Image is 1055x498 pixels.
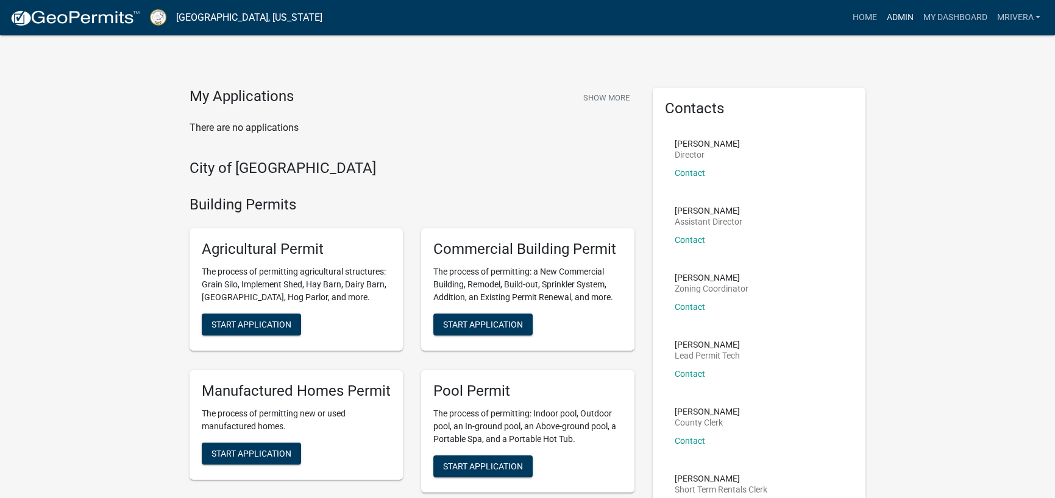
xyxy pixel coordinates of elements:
p: [PERSON_NAME] [675,139,740,148]
span: Start Application [443,319,523,329]
button: Start Application [433,455,533,477]
p: Zoning Coordinator [675,284,748,293]
p: County Clerk [675,418,740,427]
span: Start Application [211,319,291,329]
p: The process of permitting agricultural structures: Grain Silo, Implement Shed, Hay Barn, Dairy Ba... [202,265,391,304]
h5: Pool Permit [433,382,622,400]
a: Admin [881,6,918,29]
p: [PERSON_NAME] [675,474,767,483]
h5: Agricultural Permit [202,240,391,258]
h5: Manufactured Homes Permit [202,382,391,400]
a: Contact [675,436,705,446]
p: Director [675,150,740,159]
span: Start Application [211,448,291,458]
button: Start Application [433,314,533,335]
a: mrivera [992,6,1045,29]
button: Start Application [202,314,301,335]
a: Home [847,6,881,29]
p: [PERSON_NAME] [675,273,748,282]
h5: Contacts [665,100,854,117]
p: The process of permitting new or used manufactured homes. [202,407,391,433]
p: Assistant Director [675,217,742,226]
a: [GEOGRAPHIC_DATA], [US_STATE] [176,7,322,28]
button: Start Application [202,443,301,465]
img: Putnam County, Georgia [150,9,166,26]
p: [PERSON_NAME] [675,206,742,215]
p: [PERSON_NAME] [675,407,740,416]
a: Contact [675,369,705,379]
p: [PERSON_NAME] [675,340,740,349]
p: There are no applications [190,121,634,135]
p: Short Term Rentals Clerk [675,485,767,494]
a: My Dashboard [918,6,992,29]
p: The process of permitting: Indoor pool, Outdoor pool, an In-ground pool, an Above-ground pool, a ... [433,407,622,446]
h4: City of [GEOGRAPHIC_DATA] [190,160,634,177]
a: Contact [675,235,705,245]
h4: My Applications [190,88,294,106]
h5: Commercial Building Permit [433,240,622,258]
h4: Building Permits [190,196,634,214]
p: Lead Permit Tech [675,351,740,360]
a: Contact [675,168,705,178]
span: Start Application [443,461,523,471]
p: The process of permitting: a New Commercial Building, Remodel, Build-out, Sprinkler System, Addit... [433,265,622,304]
button: Show More [578,88,634,108]
a: Contact [675,302,705,312]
